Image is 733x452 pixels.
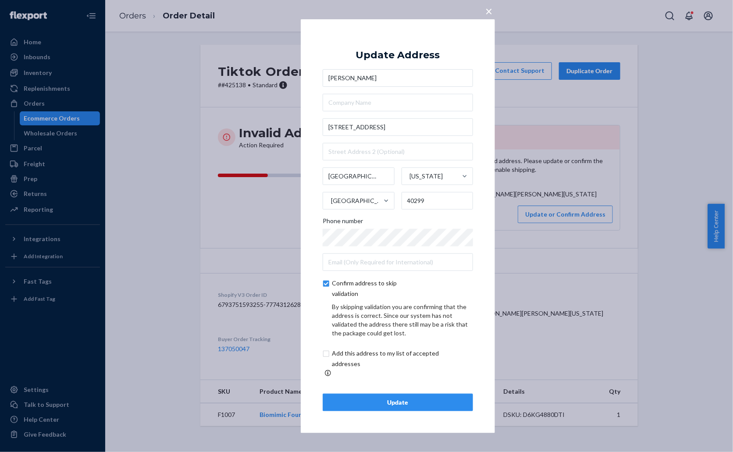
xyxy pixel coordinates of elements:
[332,303,473,338] div: By skipping validation you are confirming that the address is correct. Since our system has not v...
[323,394,473,411] button: Update
[356,50,440,60] div: Update Address
[323,167,395,185] input: City
[330,192,331,210] input: [GEOGRAPHIC_DATA]
[323,253,473,271] input: Email (Only Required for International)
[323,217,363,229] span: Phone number
[485,3,492,18] span: ×
[330,398,466,407] div: Update
[331,196,383,205] div: [GEOGRAPHIC_DATA]
[409,167,410,185] input: [US_STATE]
[323,69,473,87] input: First & Last Name
[323,118,473,136] input: Street Address
[410,172,443,181] div: [US_STATE]
[402,192,473,210] input: ZIP Code
[323,143,473,160] input: Street Address 2 (Optional)
[323,94,473,111] input: Company Name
